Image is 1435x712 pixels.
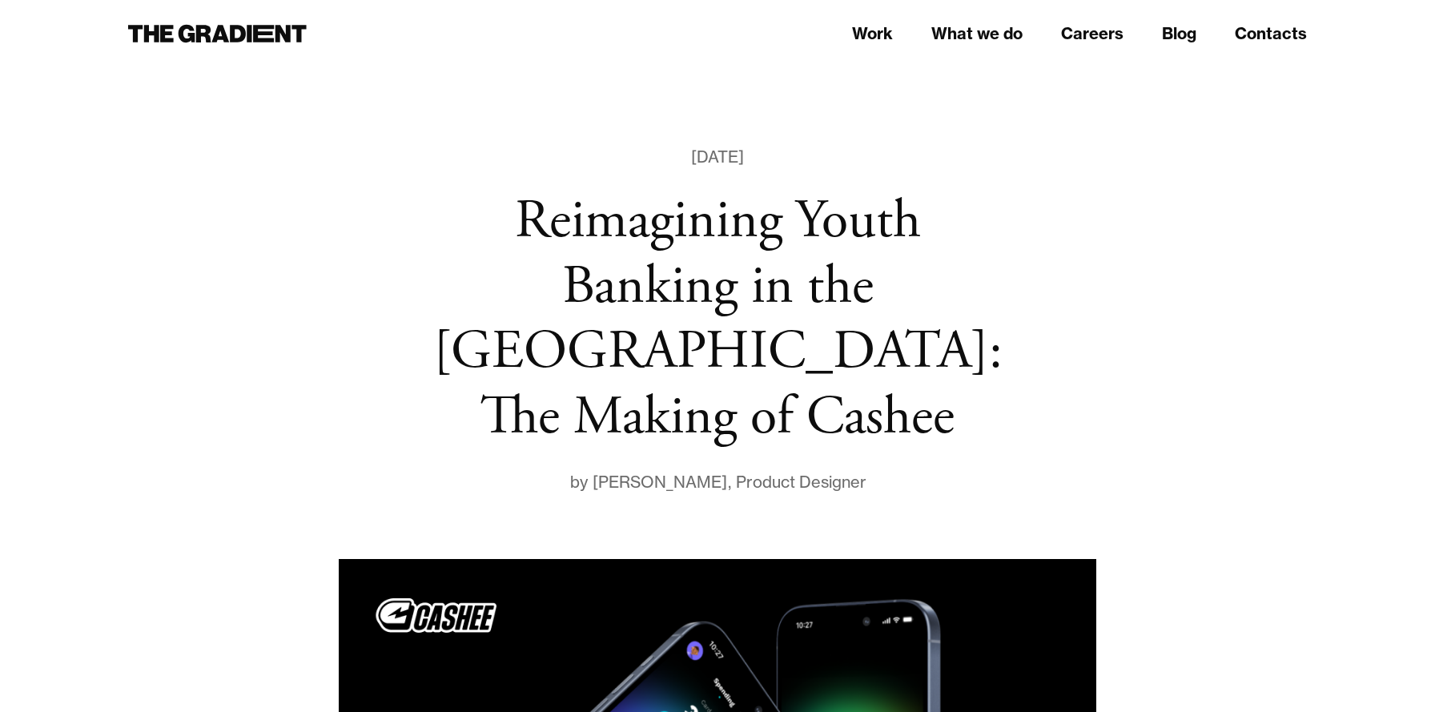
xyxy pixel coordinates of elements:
[1061,22,1123,46] a: Careers
[852,22,893,46] a: Work
[931,22,1023,46] a: What we do
[736,469,866,495] div: Product Designer
[431,189,1004,450] h1: Reimagining Youth Banking in the [GEOGRAPHIC_DATA]: The Making of Cashee
[593,469,727,495] div: [PERSON_NAME]
[1235,22,1307,46] a: Contacts
[691,144,744,170] div: [DATE]
[727,469,736,495] div: ,
[1162,22,1196,46] a: Blog
[569,469,593,495] div: by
